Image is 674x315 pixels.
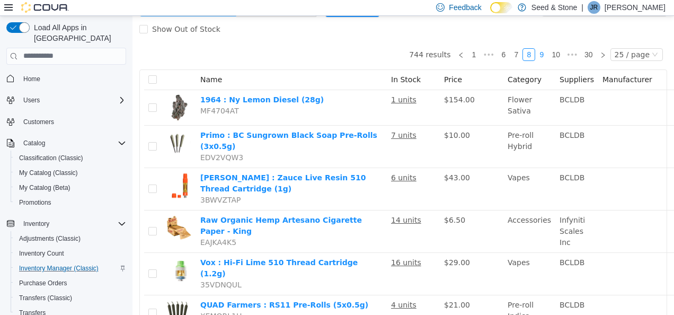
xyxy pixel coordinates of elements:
[259,242,289,251] u: 16 units
[11,276,130,291] button: Purchase Orders
[2,136,130,151] button: Catalog
[371,74,423,110] td: Flower Sativa
[33,199,59,225] img: Raw Organic Hemp Artesano Cigarette Paper - King hero shot
[371,279,423,315] td: Pre-roll Indica
[15,232,85,245] a: Adjustments (Classic)
[427,115,452,124] span: BCLDB
[15,277,126,290] span: Purchase Orders
[11,291,130,305] button: Transfers (Classic)
[68,200,229,220] a: Raw Organic Hemp Artesano Cigarette Paper - King
[378,33,389,45] a: 7
[19,294,72,302] span: Transfers (Classic)
[415,32,431,45] li: 10
[15,247,126,260] span: Inventory Count
[312,59,330,68] span: Price
[23,75,40,83] span: Home
[19,183,70,192] span: My Catalog (Beta)
[15,167,126,179] span: My Catalog (Classic)
[371,110,423,152] td: Pre-roll Hybrid
[259,157,284,166] u: 6 units
[588,1,600,14] div: Jimmie Rao
[581,1,583,14] p: |
[325,36,332,42] i: icon: left
[365,32,377,45] li: 6
[259,285,284,293] u: 4 units
[312,242,338,251] span: $29.00
[2,71,130,86] button: Home
[68,296,110,304] span: XEMQRL1H
[33,78,59,105] img: 1964 : Ny Lemon Diesel (28g) hero shot
[11,195,130,210] button: Promotions
[15,196,126,209] span: Promotions
[531,1,577,14] p: Seed & Stone
[322,32,335,45] li: Previous Page
[464,32,477,45] li: Next Page
[19,217,126,230] span: Inventory
[11,231,130,246] button: Adjustments (Classic)
[427,242,452,251] span: BCLDB
[427,59,462,68] span: Suppliers
[15,9,92,17] span: Show Out of Stock
[19,217,54,230] button: Inventory
[403,33,415,45] a: 9
[403,32,415,45] li: 9
[371,152,423,195] td: Vapes
[19,234,81,243] span: Adjustments (Classic)
[259,80,284,88] u: 1 units
[259,115,284,124] u: 7 units
[19,169,78,177] span: My Catalog (Classic)
[15,196,56,209] a: Promotions
[371,195,423,237] td: Accessories
[2,93,130,108] button: Users
[11,151,130,165] button: Classification (Classic)
[467,36,474,42] i: icon: right
[23,139,45,147] span: Catalog
[11,246,130,261] button: Inventory Count
[427,157,452,166] span: BCLDB
[470,59,520,68] span: Manufacturer
[68,115,245,135] a: Primo : BC Sungrown Black Soap Pre-Rolls (3x0.5g)
[391,33,402,45] a: 8
[19,264,99,273] span: Inventory Manager (Classic)
[30,22,126,43] span: Load All Apps in [GEOGRAPHIC_DATA]
[375,59,409,68] span: Category
[15,152,87,164] a: Classification (Classic)
[68,242,225,262] a: Vox : Hi-Fi Lime 510 Thread Cartridge (1.2g)
[431,32,448,45] span: •••
[21,2,69,13] img: Cova
[312,115,338,124] span: $10.00
[19,94,126,107] span: Users
[19,116,58,128] a: Customers
[68,59,90,68] span: Name
[11,261,130,276] button: Inventory Manager (Classic)
[23,118,54,126] span: Customers
[23,220,49,228] span: Inventory
[19,94,44,107] button: Users
[15,181,75,194] a: My Catalog (Beta)
[33,156,59,183] img: Sherbinskis : Zauce Live Resin 510 Thread Cartridge (1g) hero shot
[312,80,342,88] span: $154.00
[33,114,59,141] img: Primo : BC Sungrown Black Soap Pre-Rolls (3x0.5g) hero shot
[335,33,347,45] a: 1
[312,285,338,293] span: $21.00
[68,157,233,177] a: [PERSON_NAME] : Zauce Live Resin 510 Thread Cartridge (1g)
[11,180,130,195] button: My Catalog (Beta)
[348,32,365,45] li: Previous 5 Pages
[431,32,448,45] li: Next 5 Pages
[15,232,126,245] span: Adjustments (Classic)
[490,2,512,13] input: Dark Mode
[427,80,452,88] span: BCLDB
[377,32,390,45] li: 7
[68,222,104,231] span: EAJKA4K5
[2,114,130,129] button: Customers
[15,262,103,275] a: Inventory Manager (Classic)
[15,152,126,164] span: Classification (Classic)
[312,200,333,208] span: $6.50
[19,115,126,128] span: Customers
[19,73,45,85] a: Home
[68,180,109,188] span: 3BWVZTAP
[348,32,365,45] span: •••
[68,80,191,88] a: 1964 : Ny Lemon Diesel (28g)
[68,285,236,293] a: QUAD Farmers : RS11 Pre-Rolls (5x0.5g)
[19,137,49,150] button: Catalog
